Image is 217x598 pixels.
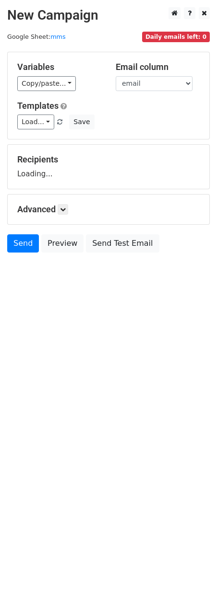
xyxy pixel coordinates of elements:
div: Loading... [17,154,200,179]
a: Preview [41,234,84,253]
h5: Advanced [17,204,200,215]
a: Load... [17,115,54,129]
span: Daily emails left: 0 [142,32,210,42]
a: Send Test Email [86,234,159,253]
h5: Variables [17,62,101,72]
a: Templates [17,101,59,111]
h2: New Campaign [7,7,210,23]
small: Google Sheet: [7,33,66,40]
a: Copy/paste... [17,76,76,91]
button: Save [69,115,94,129]
a: Daily emails left: 0 [142,33,210,40]
a: Send [7,234,39,253]
h5: Recipients [17,154,200,165]
a: mms [50,33,65,40]
h5: Email column [116,62,200,72]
